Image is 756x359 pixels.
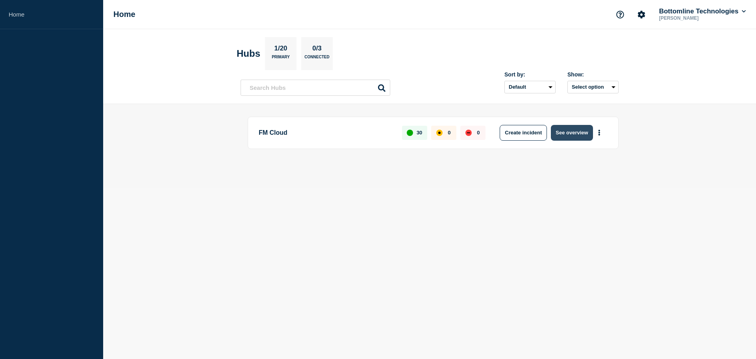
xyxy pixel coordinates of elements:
[633,6,650,23] button: Account settings
[551,125,593,141] button: See overview
[272,55,290,63] p: Primary
[500,125,547,141] button: Create incident
[477,130,480,136] p: 0
[504,71,556,78] div: Sort by:
[594,125,604,140] button: More actions
[658,7,747,15] button: Bottomline Technologies
[658,15,739,21] p: [PERSON_NAME]
[304,55,329,63] p: Connected
[448,130,450,136] p: 0
[271,45,290,55] p: 1/20
[436,130,443,136] div: affected
[309,45,325,55] p: 0/3
[465,130,472,136] div: down
[237,48,260,59] h2: Hubs
[241,80,390,96] input: Search Hubs
[417,130,422,136] p: 30
[259,125,393,141] p: FM Cloud
[567,81,619,93] button: Select option
[407,130,413,136] div: up
[504,81,556,93] select: Sort by
[113,10,135,19] h1: Home
[612,6,628,23] button: Support
[567,71,619,78] div: Show:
